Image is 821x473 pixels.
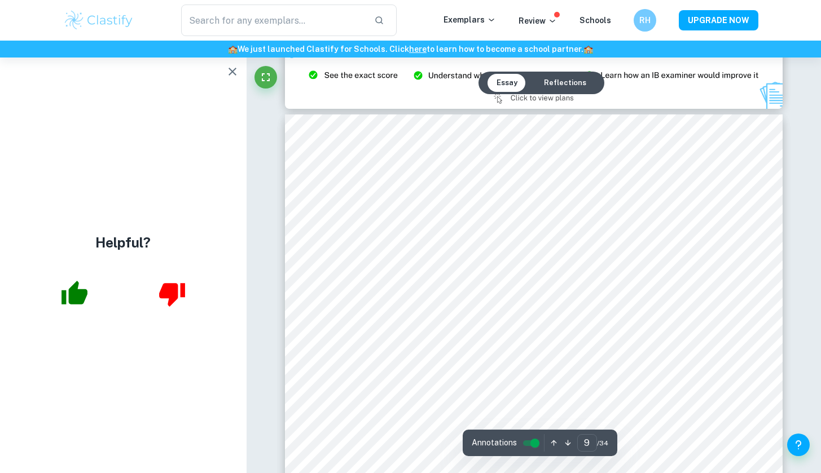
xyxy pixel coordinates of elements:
[579,16,611,25] a: Schools
[444,14,496,26] p: Exemplars
[519,15,557,27] p: Review
[634,9,656,32] button: RH
[2,43,819,55] h6: We just launched Clastify for Schools. Click to learn how to become a school partner.
[472,437,517,449] span: Annotations
[535,74,595,92] button: Reflections
[488,74,526,92] button: Essay
[181,5,366,36] input: Search for any exemplars...
[285,34,783,109] img: Ad
[409,45,427,54] a: here
[597,438,608,448] span: / 34
[95,232,151,253] h4: Helpful?
[63,9,135,32] img: Clastify logo
[679,10,758,30] button: UPGRADE NOW
[254,66,277,89] button: Fullscreen
[583,45,593,54] span: 🏫
[787,434,810,456] button: Help and Feedback
[638,14,651,26] h6: RH
[228,45,238,54] span: 🏫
